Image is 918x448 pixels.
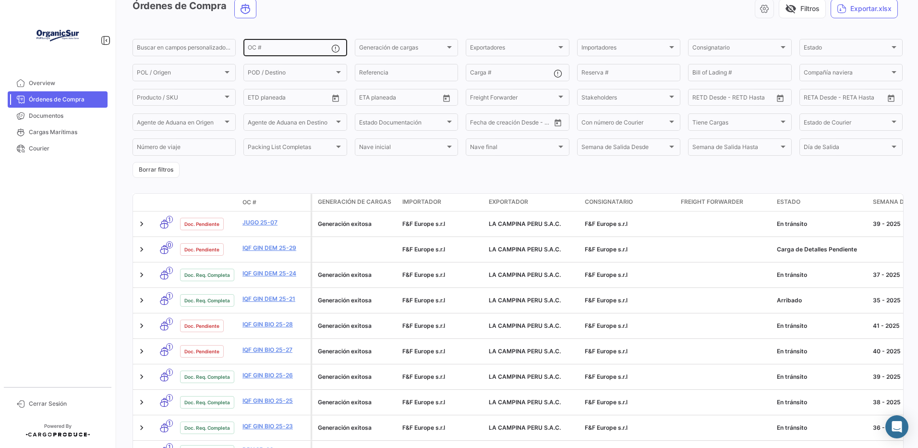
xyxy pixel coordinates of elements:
span: Doc. Req. Completa [184,271,230,279]
span: F&F Europe s.r.l [402,348,445,355]
span: 1 [166,343,173,350]
a: IQF GIN BIO 25-27 [242,346,307,354]
input: Hasta [700,96,738,102]
span: F&F Europe s.r.l [402,373,445,380]
button: Open calendar [328,91,343,105]
a: Expand/Collapse Row [137,219,146,229]
span: LA CAMPINA PERU S.A.C. [489,246,561,253]
span: F&F Europe s.r.l [402,220,445,227]
span: 0 [166,241,173,249]
div: En tránsito [777,271,865,279]
span: 1 [166,267,173,274]
a: Expand/Collapse Row [137,321,146,331]
span: Día de Salida [804,145,890,152]
a: Cargas Marítimas [8,124,108,140]
div: Carga de Detalles Pendiente [777,245,865,254]
span: Importador [402,198,441,206]
span: F&F Europe s.r.l [585,373,628,380]
div: Generación exitosa [318,373,395,381]
span: Freight Forwarder [681,198,743,206]
span: 1 [166,318,173,325]
input: Hasta [255,96,294,102]
span: Doc. Pendiente [184,246,219,253]
a: IQF GIN DEM 25-21 [242,295,307,303]
span: Producto / SKU [137,96,223,102]
span: 1 [166,369,173,376]
span: Doc. Req. Completa [184,373,230,381]
span: F&F Europe s.r.l [402,271,445,278]
span: Agente de Aduana en Destino [248,120,334,127]
span: Tiene Cargas [692,120,778,127]
span: Doc. Pendiente [184,322,219,330]
button: Open calendar [551,115,565,130]
span: Doc. Req. Completa [184,297,230,304]
span: Generación de cargas [359,46,445,52]
span: LA CAMPINA PERU S.A.C. [489,271,561,278]
span: F&F Europe s.r.l [585,348,628,355]
div: En tránsito [777,322,865,330]
button: Open calendar [773,91,787,105]
div: En tránsito [777,220,865,228]
span: Doc. Req. Completa [184,424,230,432]
datatable-header-cell: Importador [399,194,485,211]
span: Estado [804,46,890,52]
span: Cerrar Sesión [29,399,104,408]
span: 1 [166,420,173,427]
datatable-header-cell: Estado Doc. [176,199,239,206]
a: Expand/Collapse Row [137,398,146,407]
span: Consignatario [692,46,778,52]
span: Cargas Marítimas [29,128,104,137]
span: Exportadores [470,46,556,52]
span: 1 [166,216,173,223]
span: Con número de Courier [581,120,667,127]
input: Hasta [367,96,405,102]
span: Courier [29,144,104,153]
a: Expand/Collapse Row [137,423,146,433]
span: 1 [166,394,173,401]
a: Documentos [8,108,108,124]
span: Generación de cargas [318,198,391,206]
a: Expand/Collapse Row [137,347,146,356]
span: Nave inicial [359,145,445,152]
div: Generación exitosa [318,398,395,407]
span: Estado [777,198,800,206]
a: IQF GIN BIO 25-28 [242,320,307,329]
div: En tránsito [777,423,865,432]
span: Doc. Req. Completa [184,398,230,406]
div: Generación exitosa [318,220,395,228]
a: IQF GIN DEM 25-24 [242,269,307,278]
span: Semana de Salida Hasta [692,145,778,152]
span: LA CAMPINA PERU S.A.C. [489,424,561,431]
span: LA CAMPINA PERU S.A.C. [489,297,561,304]
a: Expand/Collapse Row [137,296,146,305]
div: Generación exitosa [318,423,395,432]
datatable-header-cell: Freight Forwarder [677,194,773,211]
datatable-header-cell: OC # [239,194,311,211]
span: F&F Europe s.r.l [585,297,628,304]
span: F&F Europe s.r.l [585,246,628,253]
span: LA CAMPINA PERU S.A.C. [489,398,561,406]
datatable-header-cell: Modo de Transporte [152,199,176,206]
button: Open calendar [884,91,898,105]
input: Desde [470,120,471,127]
span: Packing List Completas [248,145,334,152]
a: Expand/Collapse Row [137,245,146,254]
span: Órdenes de Compra [29,95,104,104]
div: En tránsito [777,398,865,407]
span: Estado Documentación [359,120,445,127]
span: F&F Europe s.r.l [585,271,628,278]
span: visibility_off [785,3,797,14]
span: F&F Europe s.r.l [585,322,628,329]
span: Importadores [581,46,667,52]
datatable-header-cell: Consignatario [581,194,677,211]
input: Hasta [478,120,516,127]
span: Agente de Aduana en Origen [137,120,223,127]
span: POD / Destino [248,71,334,77]
input: Desde [359,96,360,102]
span: Estado de Courier [804,120,890,127]
a: Overview [8,75,108,91]
div: Arribado [777,296,865,305]
img: Logo+OrganicSur.png [34,12,82,60]
a: IQF GIN DEM 25-29 [242,244,307,252]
